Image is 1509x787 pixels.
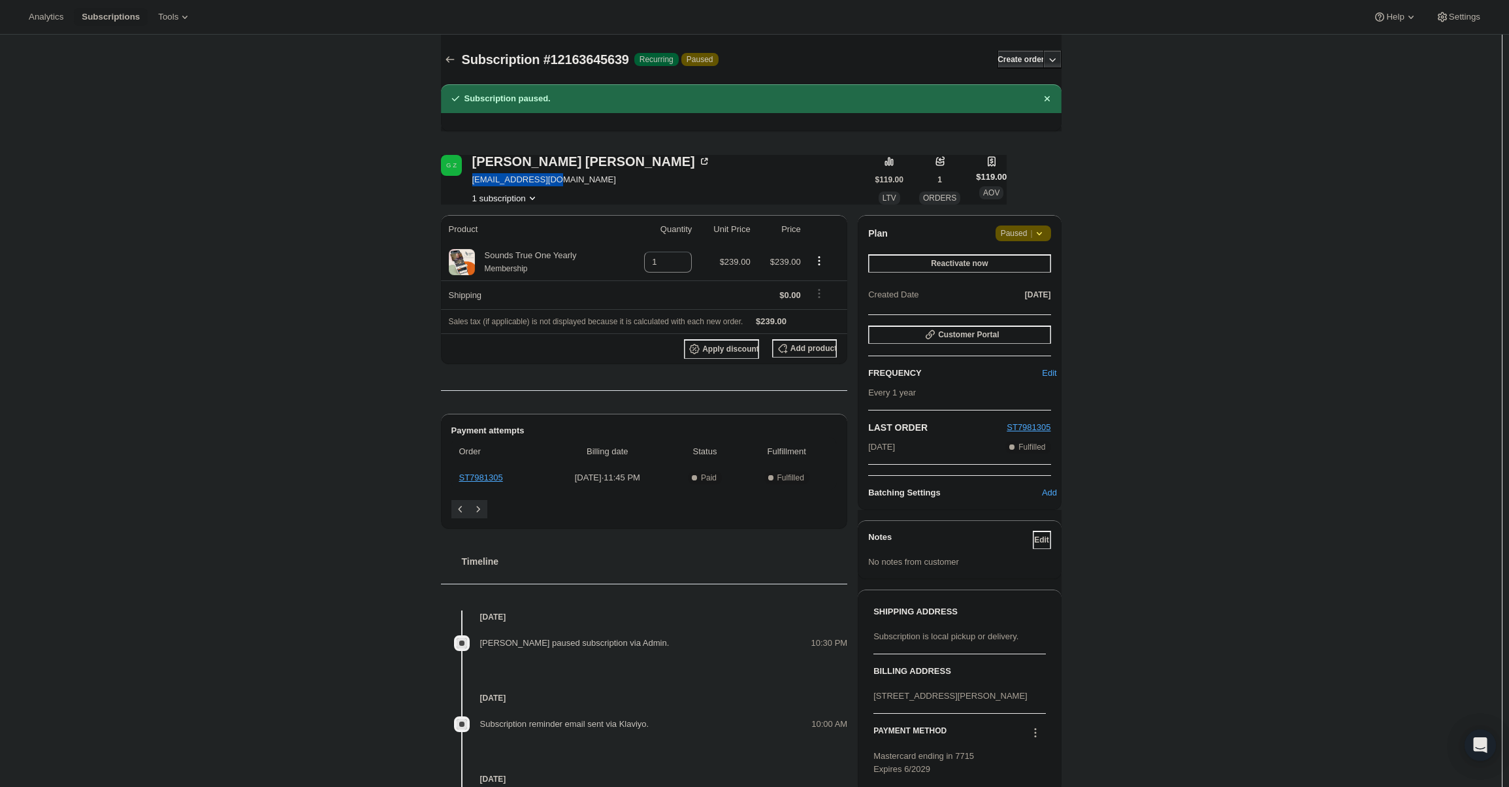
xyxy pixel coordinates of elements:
th: Price [755,215,805,244]
span: Edit [1034,535,1049,545]
span: Create order [998,54,1044,65]
span: Fulfillment [744,445,829,458]
span: $0.00 [779,290,801,300]
button: Edit [1033,531,1051,549]
button: Tools [150,8,199,26]
span: Apply discount [702,344,759,354]
span: $119.00 [875,175,903,185]
span: Sales tax (if applicable) is not displayed because it is calculated with each new order. [449,317,743,326]
span: No notes from customer [868,557,959,567]
span: Edit [1042,367,1056,380]
span: Paused [687,54,713,65]
text: G Z [446,161,457,169]
span: Analytics [29,12,63,22]
span: Paused [1001,227,1046,240]
span: Fulfilled [777,473,804,483]
span: Subscription #12163645639 [462,52,629,67]
span: Gabriela Zavala [441,155,462,176]
div: Open Intercom Messenger [1465,729,1496,761]
span: [EMAIL_ADDRESS][DOMAIN_NAME] [472,173,711,186]
button: Create order [998,50,1044,69]
th: Unit Price [696,215,754,244]
button: Reactivate now [868,254,1050,273]
button: Analytics [21,8,71,26]
span: Paid [701,473,717,483]
button: Settings [1428,8,1488,26]
span: Created Date [868,288,918,301]
span: 10:30 PM [811,637,848,650]
span: Reactivate now [931,258,988,269]
span: | [1030,228,1032,239]
th: Order [451,437,545,466]
h3: SHIPPING ADDRESS [873,605,1045,618]
span: $119.00 [976,171,1007,184]
span: $239.00 [756,316,787,326]
small: Membership [485,264,528,273]
span: Add product [790,343,837,354]
button: Edit [1041,363,1059,384]
span: [PERSON_NAME] paused subscription via Admin. [480,638,670,648]
h4: [DATE] [441,692,848,705]
a: ST7981305 [1007,422,1050,432]
span: ORDERS [923,193,956,203]
h2: Payment attempts [451,424,837,437]
h2: Plan [868,227,888,240]
img: product img [449,249,475,275]
button: Shipping actions [809,286,830,301]
button: Product actions [472,192,539,205]
button: Apply discount [684,339,759,359]
span: Tools [158,12,178,22]
span: LTV [883,193,896,203]
span: Every 1 year [868,388,916,397]
h4: [DATE] [441,773,848,786]
span: Help [1386,12,1404,22]
button: Subscriptions [441,50,459,69]
span: Customer Portal [938,329,999,340]
button: ST7981305 [1007,421,1050,434]
button: Product actions [809,254,830,268]
span: [DATE] · 11:45 PM [549,471,666,484]
button: Customer Portal [868,326,1050,344]
span: Status [673,445,736,458]
span: Recurring [640,54,673,65]
h4: [DATE] [441,611,848,624]
h3: Notes [868,531,1032,549]
a: ST7981305 [459,473,503,482]
span: 10:00 AM [811,718,847,731]
h3: BILLING ADDRESS [873,665,1045,678]
span: AOV [983,188,999,197]
button: [DATE] [1025,286,1051,304]
span: [DATE] [1025,290,1051,300]
th: Product [441,215,624,244]
span: Mastercard ending in 7715 Expires 6/2029 [873,751,974,774]
span: Billing date [549,445,666,458]
button: Add product [772,339,837,358]
span: [DATE] [868,441,895,454]
h2: Timeline [462,555,848,568]
button: Add [1041,482,1059,503]
h2: LAST ORDER [868,421,1007,434]
div: Sounds True One Yearly [475,249,577,275]
th: Quantity [623,215,696,244]
div: [PERSON_NAME] [PERSON_NAME] [472,155,711,168]
span: Subscription is local pickup or delivery. [873,631,1018,641]
span: Subscription reminder email sent via Klaviyo. [480,719,649,729]
button: Dismiss notification [1038,90,1056,108]
span: [STREET_ADDRESS][PERSON_NAME] [873,691,1028,701]
button: 1 [931,171,949,189]
nav: Pagination [451,500,837,518]
h2: FREQUENCY [868,367,1048,380]
span: $239.00 [770,257,801,267]
span: Settings [1449,12,1480,22]
span: Subscriptions [82,12,140,22]
button: $119.00 [875,171,903,189]
button: Subscriptions [74,8,148,26]
th: Shipping [441,280,624,309]
span: Add [1042,486,1057,499]
h2: Subscription paused. [464,92,551,105]
span: 1 [937,175,942,185]
button: Help [1365,8,1425,26]
span: $239.00 [720,257,751,267]
span: Fulfilled [1018,442,1045,452]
